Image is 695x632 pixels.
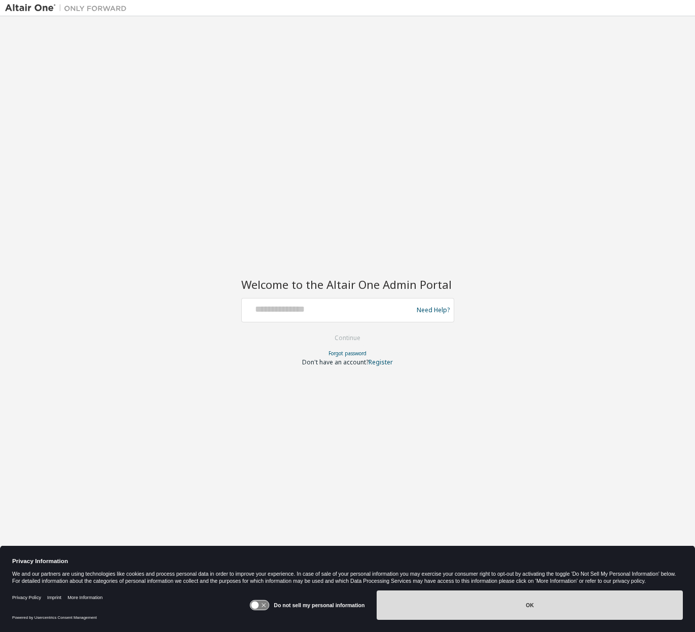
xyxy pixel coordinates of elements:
[302,358,369,366] span: Don't have an account?
[241,277,454,291] h2: Welcome to the Altair One Admin Portal
[328,350,367,357] a: Forgot password
[5,3,132,13] img: Altair One
[369,358,393,366] a: Register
